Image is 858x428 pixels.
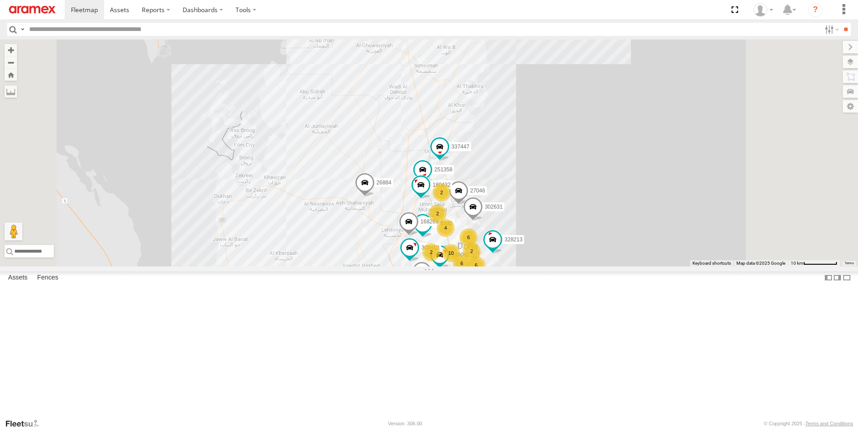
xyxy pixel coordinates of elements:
button: Keyboard shortcuts [692,260,731,266]
span: 10 km [791,261,803,266]
button: Zoom out [4,56,17,69]
a: Visit our Website [5,419,46,428]
div: 4 [437,219,455,237]
label: Search Query [19,23,26,36]
button: Zoom Home [4,69,17,81]
label: Assets [4,271,32,284]
label: Map Settings [843,100,858,113]
span: 27046 [470,188,485,194]
button: Map Scale: 10 km per 72 pixels [788,260,840,266]
div: 2 [433,183,451,201]
div: © Copyright 2025 - [764,421,853,426]
div: 2 [429,205,447,223]
img: aramex-logo.svg [9,6,56,13]
span: 337447 [451,144,469,150]
span: 328213 [504,236,522,243]
div: 6 [460,228,477,246]
span: Map data ©2025 Google [736,261,785,266]
button: Zoom in [4,44,17,56]
div: Version: 306.00 [388,421,422,426]
span: 302631 [485,204,503,210]
button: Drag Pegman onto the map to open Street View [4,223,22,240]
a: Terms and Conditions [805,421,853,426]
div: 2 [463,242,481,260]
span: 251358 [434,166,452,173]
span: 180432 [433,182,451,188]
div: 6 [453,254,471,272]
label: Hide Summary Table [842,271,851,284]
label: Measure [4,85,17,98]
span: 26884 [376,179,391,186]
span: 302410 [421,245,439,251]
label: Dock Summary Table to the Right [833,271,842,284]
label: Search Filter Options [821,23,840,36]
a: Terms (opens in new tab) [845,262,854,265]
div: 6 [467,256,485,274]
label: Fences [33,271,63,284]
label: Dock Summary Table to the Left [824,271,833,284]
div: 10 [442,244,460,262]
div: 2 [422,243,440,261]
span: 149061 [451,252,469,258]
div: Mohammed Fahim [750,3,776,17]
i: ? [808,3,823,17]
span: 168269 [420,218,438,225]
